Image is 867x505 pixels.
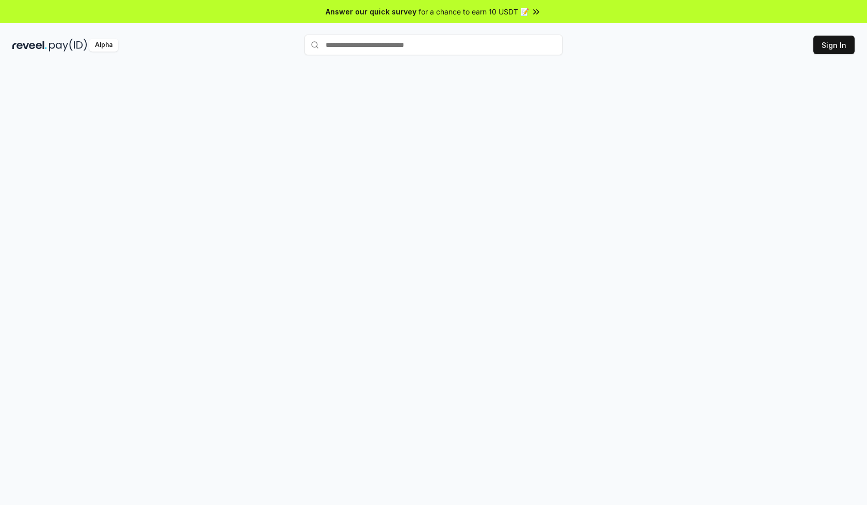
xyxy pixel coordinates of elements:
[326,6,416,17] span: Answer our quick survey
[49,39,87,52] img: pay_id
[419,6,529,17] span: for a chance to earn 10 USDT 📝
[813,36,855,54] button: Sign In
[12,39,47,52] img: reveel_dark
[89,39,118,52] div: Alpha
